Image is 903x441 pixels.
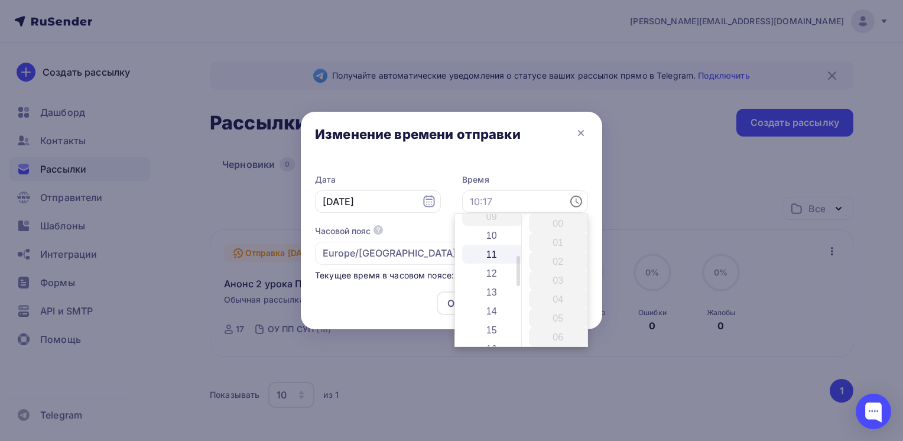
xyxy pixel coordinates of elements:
[462,320,523,339] li: 15
[315,270,588,281] div: Текущее время в часовом поясе: 10:17:44
[315,225,588,265] button: Часовой пояс Europe/[GEOGRAPHIC_DATA] (+03:00)
[529,271,590,290] li: 03
[315,225,371,237] div: Часовой пояс
[462,174,588,186] label: Время
[462,226,523,245] li: 10
[462,283,523,301] li: 13
[462,190,588,213] input: 10:17
[529,233,590,252] li: 01
[462,245,523,264] li: 11
[462,339,523,358] li: 16
[529,214,590,233] li: 00
[447,296,495,310] div: Отменить
[529,252,590,271] li: 02
[462,264,523,283] li: 12
[315,174,441,186] label: Дата
[462,207,523,226] li: 09
[323,246,499,260] div: Europe/[GEOGRAPHIC_DATA] (+03:00)
[529,309,590,327] li: 05
[315,190,441,213] input: 11.09.2025
[315,126,521,142] div: Изменение времени отправки
[529,290,590,309] li: 04
[462,301,523,320] li: 14
[529,327,590,346] li: 06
